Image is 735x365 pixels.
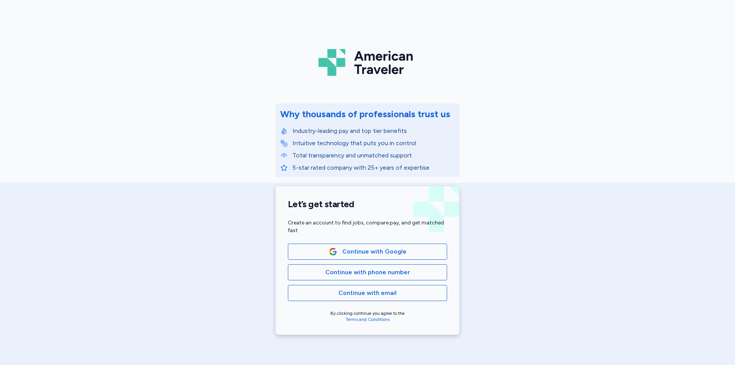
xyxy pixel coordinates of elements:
[288,285,447,301] button: Continue with email
[288,198,447,210] h1: Let’s get started
[329,247,337,256] img: Google Logo
[288,219,447,234] div: Create an account to find jobs, compare pay, and get matched fast
[342,247,407,256] span: Continue with Google
[292,126,455,136] p: Industry-leading pay and top tier benefits
[280,108,450,120] div: Why thousands of professionals trust us
[338,288,397,298] span: Continue with email
[318,46,416,79] img: Logo
[288,310,447,322] div: By clicking continue you agree to the
[288,244,447,260] button: Google LogoContinue with Google
[325,268,410,277] span: Continue with phone number
[292,139,455,148] p: Intuitive technology that puts you in control
[288,264,447,280] button: Continue with phone number
[292,151,455,160] p: Total transparency and unmatched support
[292,163,455,172] p: 5-star rated company with 25+ years of expertise
[346,317,390,322] a: Terms and Conditions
